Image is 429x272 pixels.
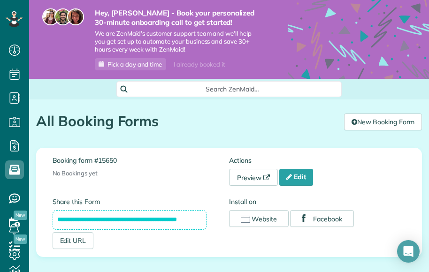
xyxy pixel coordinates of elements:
[53,169,98,177] span: No Bookings yet
[95,8,260,27] strong: Hey, [PERSON_NAME] - Book your personalized 30-minute onboarding call to get started!
[279,169,313,186] a: Edit
[229,156,406,165] label: Actions
[14,211,27,220] span: New
[95,30,260,53] span: We are ZenMaid’s customer support team and we’ll help you get set up to automate your business an...
[54,8,71,25] img: jorge-587dff0eeaa6aab1f244e6dc62b8924c3b6ad411094392a53c71c6c4a576187d.jpg
[67,8,84,25] img: michelle-19f622bdf1676172e81f8f8fba1fb50e276960ebfe0243fe18214015130c80e4.jpg
[344,113,422,130] a: New Booking Form
[107,60,162,68] span: Pick a day and time
[229,197,406,206] label: Install on
[168,59,230,70] div: I already booked it
[229,169,278,186] a: Preview
[229,210,289,227] button: Website
[290,210,354,227] button: Facebook
[42,8,59,25] img: maria-72a9807cf96188c08ef61303f053569d2e2a8a1cde33d635c8a3ac13582a053d.jpg
[53,156,230,165] label: Booking form #15650
[53,197,207,206] label: Share this Form
[36,113,337,129] h1: All Booking Forms
[397,240,420,263] div: Open Intercom Messenger
[53,232,94,249] a: Edit URL
[95,58,166,70] a: Pick a day and time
